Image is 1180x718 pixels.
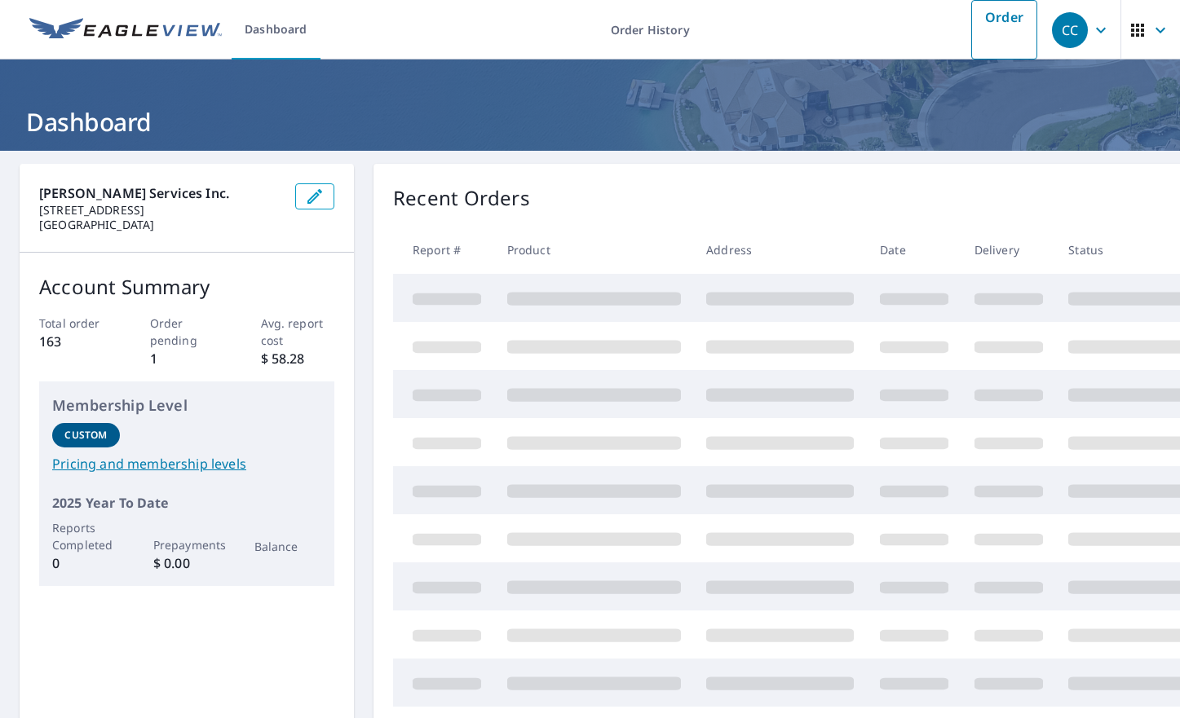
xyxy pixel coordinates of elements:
[494,226,694,274] th: Product
[29,18,222,42] img: EV Logo
[393,183,530,213] p: Recent Orders
[693,226,867,274] th: Address
[261,315,335,349] p: Avg. report cost
[52,394,321,416] p: Membership Level
[39,315,113,332] p: Total order
[153,536,221,553] p: Prepayments
[52,493,321,513] p: 2025 Year To Date
[20,105,1160,139] h1: Dashboard
[52,454,321,474] a: Pricing and membership levels
[150,315,224,349] p: Order pending
[153,553,221,573] p: $ 0.00
[867,226,961,274] th: Date
[52,519,120,553] p: Reports Completed
[64,428,107,443] p: Custom
[961,226,1056,274] th: Delivery
[393,226,494,274] th: Report #
[52,553,120,573] p: 0
[39,332,113,351] p: 163
[150,349,224,368] p: 1
[39,272,334,302] p: Account Summary
[261,349,335,368] p: $ 58.28
[254,538,322,555] p: Balance
[39,183,282,203] p: [PERSON_NAME] Services Inc.
[1052,12,1088,48] div: CC
[39,203,282,218] p: [STREET_ADDRESS]
[39,218,282,232] p: [GEOGRAPHIC_DATA]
